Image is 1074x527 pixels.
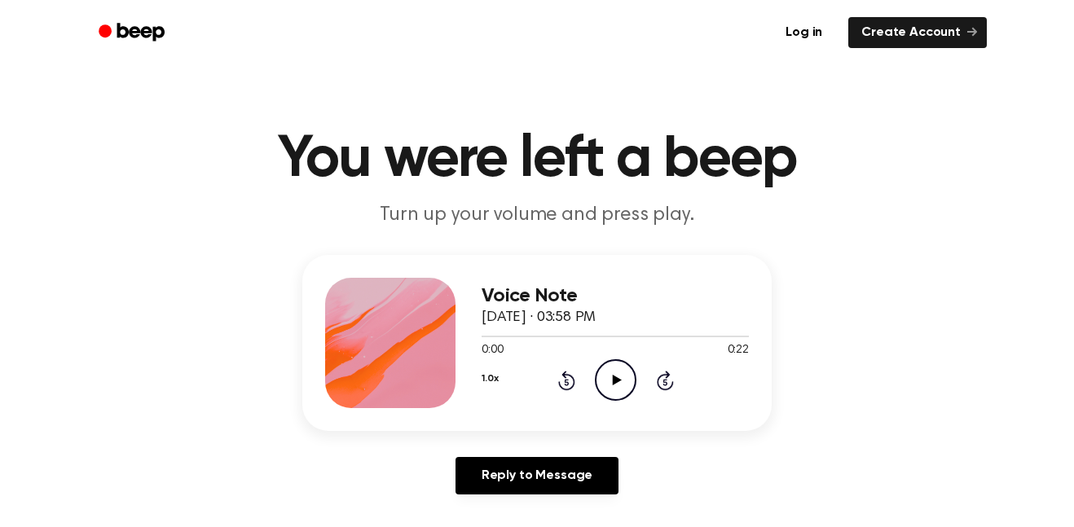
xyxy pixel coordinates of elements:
h1: You were left a beep [120,130,954,189]
a: Log in [769,14,839,51]
span: 0:22 [728,342,749,359]
p: Turn up your volume and press play. [224,202,850,229]
button: 1.0x [482,365,498,393]
a: Create Account [848,17,987,48]
a: Beep [87,17,179,49]
span: [DATE] · 03:58 PM [482,310,596,325]
a: Reply to Message [456,457,618,494]
span: 0:00 [482,342,503,359]
h3: Voice Note [482,285,749,307]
